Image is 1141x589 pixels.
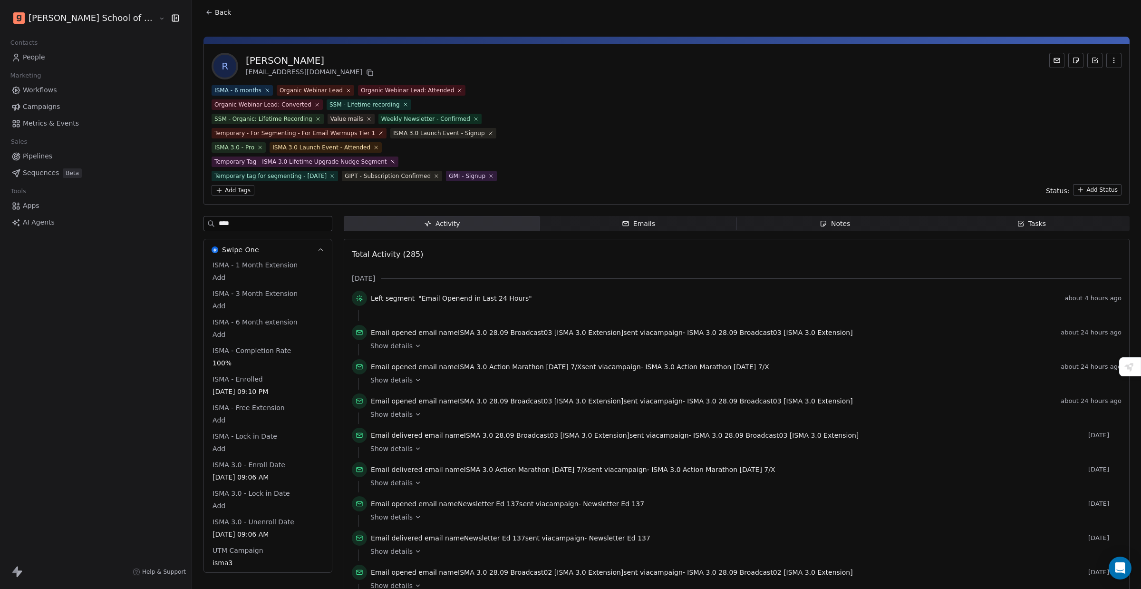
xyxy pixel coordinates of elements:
span: Pipelines [23,151,52,161]
a: Show details [370,341,1115,351]
span: email name sent via campaign - [371,362,769,372]
span: Contacts [6,36,42,50]
span: ISMA - Completion Rate [211,346,293,355]
span: ISMA 3.0 Action Marathon [DATE] 7/X [645,363,769,371]
span: ISMA - 6 Month extension [211,317,300,327]
span: Email opened [371,329,416,336]
span: Apps [23,201,39,211]
span: Show details [370,410,413,419]
span: Add [213,301,323,311]
span: ISMA 3.0 28.09 Broadcast02 [ISMA 3.0 Extension] [458,569,623,576]
span: [DATE] 09:06 AM [213,530,323,539]
span: about 24 hours ago [1061,329,1122,336]
img: Goela%20School%20Logos%20(4).png [13,12,25,24]
a: Apps [8,198,184,214]
span: email name sent via campaign - [371,568,853,577]
span: ISMA 3.0 28.09 Broadcast03 [ISMA 3.0 Extension] [458,397,623,405]
span: [DATE] [1088,534,1122,542]
span: email name sent via campaign - [371,533,650,543]
span: Show details [370,444,413,453]
span: [DATE] [1088,569,1122,576]
span: about 4 hours ago [1065,294,1122,302]
a: Show details [370,478,1115,488]
span: ISMA 3.0 - Lock in Date [211,489,291,498]
span: ISMA 3.0 28.09 Broadcast03 [ISMA 3.0 Extension] [693,432,859,439]
a: AI Agents [8,215,184,230]
span: Newsletter Ed 137 [464,534,525,542]
span: about 24 hours ago [1061,363,1122,371]
span: [DATE] [1088,500,1122,508]
a: Workflows [8,82,184,98]
span: Sales [7,135,31,149]
button: Add Status [1073,184,1122,196]
button: Swipe OneSwipe One [204,239,332,260]
span: Add [213,501,323,510]
div: Notes [820,219,850,229]
span: Email delivered [371,534,422,542]
a: Campaigns [8,99,184,115]
a: Show details [370,444,1115,453]
a: Help & Support [133,568,186,576]
span: Show details [370,341,413,351]
span: UTM Campaign [211,546,265,555]
div: SSM - Lifetime recording [329,100,400,109]
img: Swipe One [212,246,218,253]
button: Add Tags [212,185,254,196]
div: GIPT - Subscription Confirmed [345,172,431,180]
span: Show details [370,375,413,385]
div: ISMA 3.0 Launch Event - Signup [393,129,484,137]
div: ISMA 3.0 Launch Event - Attended [272,143,370,152]
span: ISMA 3.0 Action Marathon [DATE] 7/X [651,466,775,473]
span: Show details [370,478,413,488]
span: Email delivered [371,432,422,439]
span: Show details [370,547,413,556]
span: Add [213,273,323,282]
span: Metrics & Events [23,118,79,128]
span: ISMA - 1 Month Extension [211,260,300,270]
span: Email opened [371,397,416,405]
span: email name sent via campaign - [371,328,853,337]
div: Temporary tag for segmenting - [DATE] [214,172,327,180]
span: AI Agents [23,217,55,227]
a: Metrics & Events [8,116,184,131]
span: ISMA 3.0 28.09 Broadcast03 [ISMA 3.0 Extension] [464,432,629,439]
div: Weekly Newsletter - Confirmed [381,115,470,123]
div: Temporary - For Segmenting - For Email Warmups Tier 1 [214,129,375,137]
span: Newsletter Ed 137 [458,500,519,508]
div: Organic Webinar Lead [280,86,343,95]
span: email name sent via campaign - [371,499,644,509]
span: [DATE] 09:06 AM [213,472,323,482]
span: Email delivered [371,466,422,473]
button: [PERSON_NAME] School of Finance LLP [11,10,152,26]
div: Emails [622,219,655,229]
span: Beta [63,168,82,178]
span: ISMA 3.0 28.09 Broadcast03 [ISMA 3.0 Extension] [458,329,623,336]
button: Back [200,4,237,21]
span: ISMA 3.0 - Unenroll Date [211,517,296,527]
span: R [213,55,236,78]
span: Newsletter Ed 137 [589,534,650,542]
span: ISMA - Free Extension [211,403,287,412]
span: email name sent via campaign - [371,396,853,406]
span: Add [213,444,323,453]
a: Pipelines [8,148,184,164]
span: ISMA 3.0 28.09 Broadcast03 [ISMA 3.0 Extension] [687,397,852,405]
span: Sequences [23,168,59,178]
div: Swipe OneSwipe One [204,260,332,572]
div: SSM - Organic: Lifetime Recording [214,115,312,123]
span: email name sent via campaign - [371,431,859,440]
span: Email opened [371,363,416,371]
div: Organic Webinar Lead: Converted [214,100,311,109]
span: Marketing [6,69,45,83]
span: People [23,52,45,62]
a: SequencesBeta [8,165,184,181]
div: [PERSON_NAME] [246,54,376,67]
div: [EMAIL_ADDRESS][DOMAIN_NAME] [246,67,376,79]
span: Show details [370,512,413,522]
span: Back [215,8,231,17]
span: about 24 hours ago [1061,397,1122,405]
a: People [8,49,184,65]
span: [PERSON_NAME] School of Finance LLP [29,12,156,24]
span: "Email Openend in Last 24 Hours" [418,294,532,303]
span: Workflows [23,85,57,95]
